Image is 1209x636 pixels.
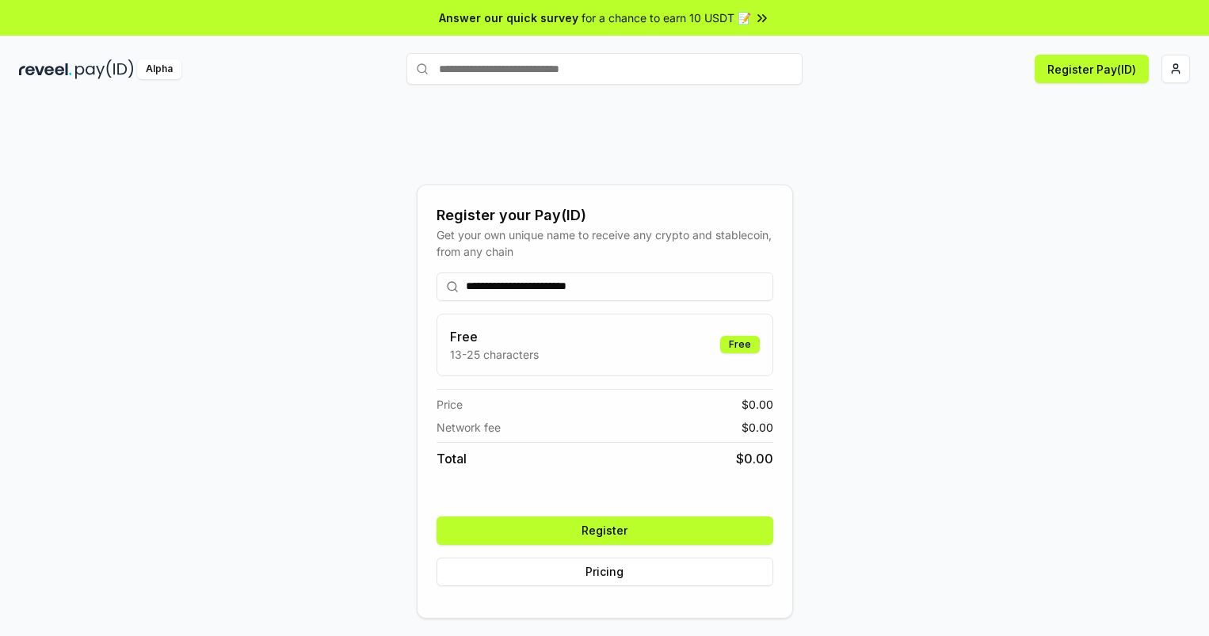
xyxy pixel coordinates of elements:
[437,204,773,227] div: Register your Pay(ID)
[437,419,501,436] span: Network fee
[582,10,751,26] span: for a chance to earn 10 USDT 📝
[437,558,773,586] button: Pricing
[437,396,463,413] span: Price
[450,346,539,363] p: 13-25 characters
[439,10,578,26] span: Answer our quick survey
[720,336,760,353] div: Free
[1035,55,1149,83] button: Register Pay(ID)
[137,59,181,79] div: Alpha
[437,227,773,260] div: Get your own unique name to receive any crypto and stablecoin, from any chain
[736,449,773,468] span: $ 0.00
[742,419,773,436] span: $ 0.00
[437,449,467,468] span: Total
[437,516,773,545] button: Register
[19,59,72,79] img: reveel_dark
[450,327,539,346] h3: Free
[75,59,134,79] img: pay_id
[742,396,773,413] span: $ 0.00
